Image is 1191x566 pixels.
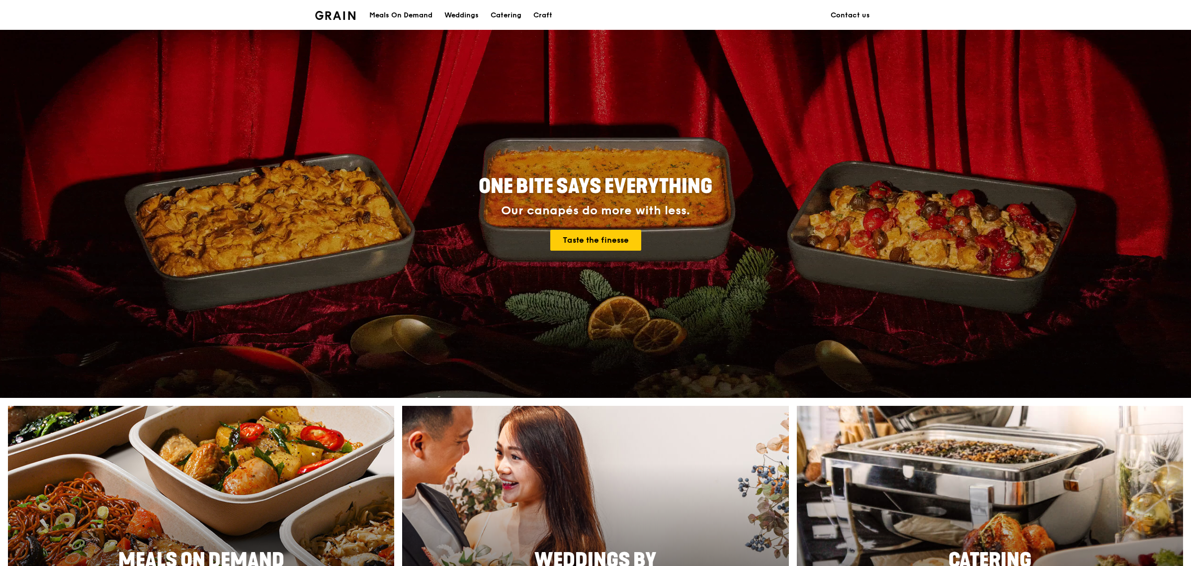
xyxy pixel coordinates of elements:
[444,0,479,30] div: Weddings
[533,0,552,30] div: Craft
[479,175,712,198] span: ONE BITE SAYS EVERYTHING
[825,0,876,30] a: Contact us
[417,204,774,218] div: Our canapés do more with less.
[485,0,527,30] a: Catering
[369,0,432,30] div: Meals On Demand
[550,230,641,251] a: Taste the finesse
[491,0,521,30] div: Catering
[527,0,558,30] a: Craft
[315,11,355,20] img: Grain
[438,0,485,30] a: Weddings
